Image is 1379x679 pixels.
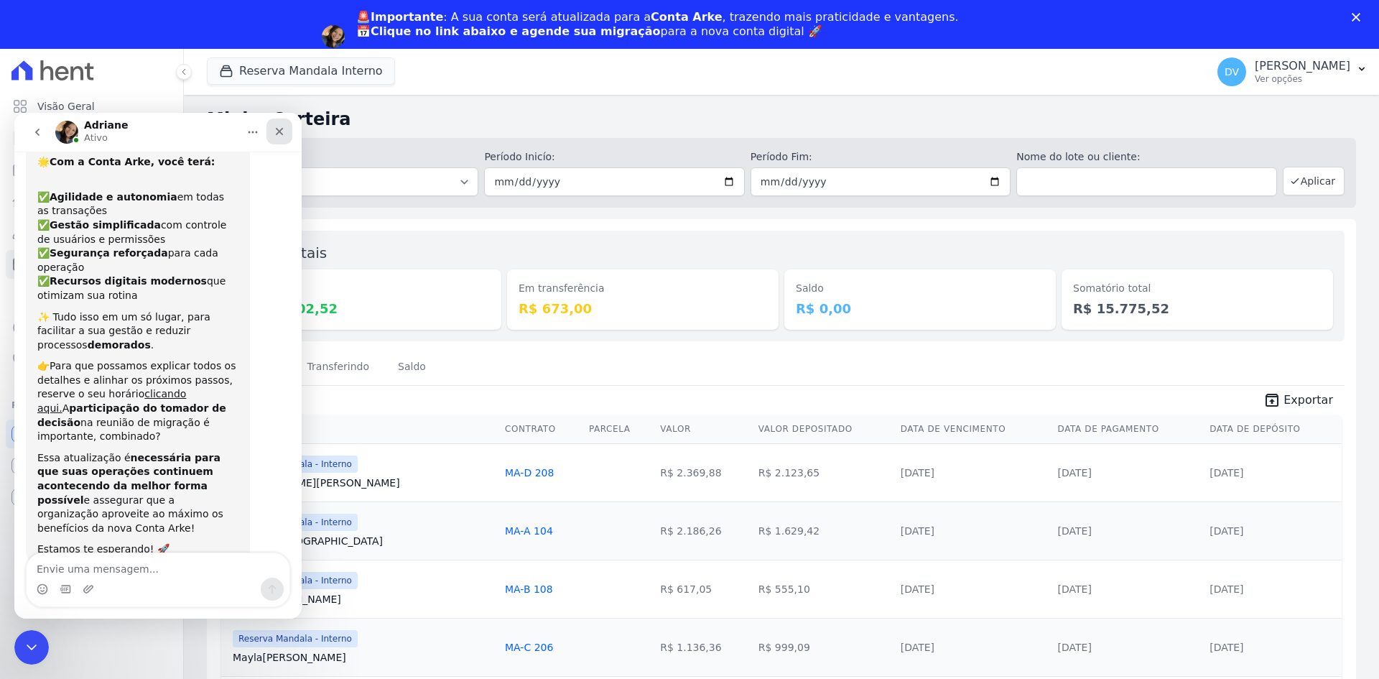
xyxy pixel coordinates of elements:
[45,471,57,482] button: Selecionador de GIF
[23,430,224,444] div: Estamos te esperando! 🚀
[23,198,224,240] div: ✨ Tudo isso em um só lugar, para facilitar a sua gestão e reduzir processos .
[356,10,443,24] b: 🚨Importante
[519,281,767,296] dt: Em transferência
[23,290,212,315] b: participação do tomador de decisão
[221,415,499,444] th: Cliente
[753,443,895,502] td: R$ 2.123,65
[241,281,490,296] dt: Depositado
[1225,67,1239,77] span: DV
[654,560,753,618] td: R$ 617,05
[505,525,553,537] a: MA-A 104
[1263,392,1281,409] i: unarchive
[233,650,493,665] a: Mayla[PERSON_NAME]
[651,10,722,24] b: Conta Arke
[11,397,172,414] div: Plataformas
[35,162,192,174] b: Recursos digitais modernos
[895,415,1052,444] th: Data de Vencimento
[505,583,553,595] a: MA-B 108
[73,226,136,238] b: demorados
[23,338,224,423] div: Essa atualização é e assegurar que a organização aproveite ao máximo os benefícios da nova Conta ...
[901,642,934,653] a: [DATE]
[22,471,34,482] button: Selecionador de Emoji
[6,250,177,279] a: Minha Carteira
[68,471,80,482] button: Upload do anexo
[6,451,177,480] a: Conta Hent
[654,443,753,502] td: R$ 2.369,88
[241,299,490,318] dd: R$ 15.102,52
[484,149,744,165] label: Período Inicío:
[1255,73,1350,85] p: Ver opções
[6,124,177,152] a: Contratos
[233,630,358,647] span: Reserva Mandala - Interno
[207,106,1356,132] h2: Minha Carteira
[1209,642,1243,653] a: [DATE]
[1204,415,1342,444] th: Data de Depósito
[233,476,493,490] a: [PERSON_NAME][PERSON_NAME]
[207,57,395,85] button: Reserva Mandala Interno
[753,560,895,618] td: R$ 555,10
[753,618,895,676] td: R$ 999,09
[654,618,753,676] td: R$ 1.136,36
[35,78,163,90] b: Agilidade e autonomia
[654,415,753,444] th: Valor
[12,440,275,465] textarea: Envie uma mensagem...
[23,63,224,190] div: ✅ em todas as transações ✅ com controle de usuários e permissões ✅ para cada operação ✅ que otimi...
[371,24,661,38] b: Clique no link abaixo e agende sua migração
[1283,167,1345,195] button: Aplicar
[6,345,177,374] a: Negativação
[519,299,767,318] dd: R$ 673,00
[322,25,345,48] img: Profile image for Adriane
[395,349,429,387] a: Saldo
[1058,525,1092,537] a: [DATE]
[23,246,224,331] div: 👉Para que possamos explicar todos os detalhes e alinhar os próximos passos, reserve o seu horário...
[499,415,583,444] th: Contrato
[233,534,493,548] a: Gracielle[GEOGRAPHIC_DATA]
[796,299,1044,318] dd: R$ 0,00
[6,92,177,121] a: Visão Geral
[1209,467,1243,479] a: [DATE]
[35,43,200,55] b: Com a Conta Arke, você terá:
[1058,642,1092,653] a: [DATE]
[505,467,554,479] a: MA-D 208
[6,218,177,247] a: Clientes
[246,465,269,488] button: Enviar uma mensagem
[1283,392,1333,409] span: Exportar
[6,420,177,448] a: Recebíveis
[796,281,1044,296] dt: Saldo
[654,502,753,560] td: R$ 2.186,26
[14,113,302,619] iframe: Intercom live chat
[23,339,206,393] b: necessária para que suas operações continuem acontecendo da melhor forma possível
[901,467,934,479] a: [DATE]
[583,415,654,444] th: Parcela
[1352,13,1366,22] div: Fechar
[6,155,177,184] a: Parcelas
[6,187,177,216] a: Lotes
[14,630,49,665] iframe: Intercom live chat
[505,642,553,653] a: MA-C 206
[356,47,475,63] a: Agendar migração
[6,282,177,310] a: Transferências
[35,106,147,118] b: Gestão simplificada
[37,99,95,114] span: Visão Geral
[1209,583,1243,595] a: [DATE]
[305,349,373,387] a: Transferindo
[23,28,224,56] div: 🌟
[1255,59,1350,73] p: [PERSON_NAME]
[6,313,177,342] a: Crédito
[901,525,934,537] a: [DATE]
[233,592,493,606] a: Aliny[PERSON_NAME]
[356,10,959,39] div: : A sua conta será atualizada para a , trazendo mais praticidade e vantagens. 📅 para a nova conta...
[1058,583,1092,595] a: [DATE]
[1016,149,1276,165] label: Nome do lote ou cliente:
[751,149,1011,165] label: Período Fim:
[1252,392,1345,412] a: unarchive Exportar
[1073,281,1322,296] dt: Somatório total
[1206,52,1379,92] button: DV [PERSON_NAME] Ver opções
[35,134,154,146] b: Segurança reforçada
[1073,299,1322,318] dd: R$ 15.775,52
